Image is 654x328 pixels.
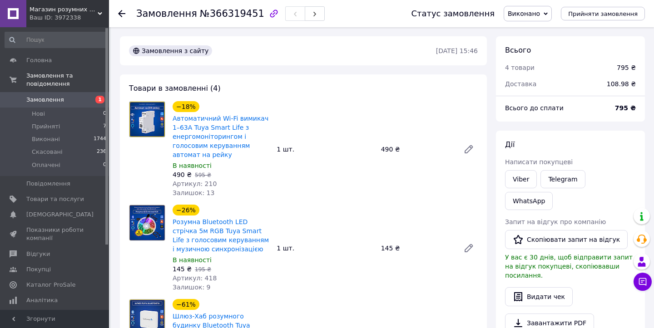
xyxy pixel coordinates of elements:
[200,8,264,19] span: №366319451
[26,281,75,289] span: Каталог ProSale
[26,195,84,203] span: Товари та послуги
[568,10,638,17] span: Прийняти замовлення
[436,47,478,54] time: [DATE] 15:46
[617,63,636,72] div: 795 ₴
[505,287,573,306] button: Видати чек
[601,74,641,94] div: 108.98 ₴
[173,180,217,187] span: Артикул: 210
[505,170,537,188] a: Viber
[26,226,84,242] span: Показники роботи компанії
[173,171,192,178] span: 490 ₴
[505,230,628,249] button: Скопіювати запит на відгук
[273,242,377,255] div: 1 шт.
[540,170,585,188] a: Telegram
[173,115,268,158] a: Автоматичний Wi-Fi вимикач 1–63А Tuya Smart Life з енергомоніторингом і голосовим керуванням авто...
[460,239,478,257] a: Редагувати
[173,218,269,253] a: Розумна Bluetooth LED стрічка 5м RGB Tuya Smart Life з голосовим керуванням і музичною синхроніза...
[505,104,564,112] span: Всього до сплати
[173,189,214,196] span: Залишок: 13
[377,143,456,156] div: 490 ₴
[508,10,540,17] span: Виконано
[26,180,70,188] span: Повідомлення
[26,96,64,104] span: Замовлення
[173,101,199,112] div: −18%
[136,8,197,19] span: Замовлення
[505,254,633,279] span: У вас є 30 днів, щоб відправити запит на відгук покупцеві, скопіювавши посилання.
[273,143,377,156] div: 1 шт.
[95,96,104,103] span: 1
[32,122,60,131] span: Прийняті
[32,148,63,156] span: Скасовані
[505,46,531,54] span: Всього
[5,32,107,48] input: Пошук
[32,110,45,118] span: Нові
[173,162,212,169] span: В наявності
[26,211,94,219] span: [DEMOGRAPHIC_DATA]
[460,140,478,158] a: Редагувати
[173,284,211,291] span: Залишок: 9
[195,266,211,273] span: 195 ₴
[26,72,109,88] span: Замовлення та повідомлення
[97,148,106,156] span: 236
[103,110,106,118] span: 0
[129,205,165,240] img: Розумна Bluetooth LED стрічка 5м RGB Tuya Smart Life з голосовим керуванням і музичною синхроніза...
[173,299,199,310] div: −61%
[173,265,192,273] span: 145 ₴
[505,80,536,88] span: Доставка
[26,265,51,274] span: Покупці
[561,7,645,20] button: Прийняти замовлення
[118,9,125,18] div: Повернутися назад
[30,5,98,14] span: Магазин розумних девайсів Tuya Smart Life UA
[94,135,106,143] span: 1744
[173,256,212,264] span: В наявності
[195,172,211,178] span: 595 ₴
[129,102,165,137] img: Автоматичний Wi-Fi вимикач 1–63А Tuya Smart Life з енергомоніторингом і голосовим керуванням авто...
[129,84,221,93] span: Товари в замовленні (4)
[505,64,535,71] span: 4 товари
[129,45,212,56] div: Замовлення з сайту
[32,161,60,169] span: Оплачені
[26,296,58,304] span: Аналітика
[634,273,652,291] button: Чат з покупцем
[30,14,109,22] div: Ваш ID: 3972338
[103,122,106,131] span: 7
[505,192,553,210] a: WhatsApp
[377,242,456,255] div: 145 ₴
[411,9,495,18] div: Статус замовлення
[32,135,60,143] span: Виконані
[26,250,50,258] span: Відгуки
[505,140,515,149] span: Дії
[505,158,573,166] span: Написати покупцеві
[505,218,606,225] span: Запит на відгук про компанію
[173,205,199,215] div: −26%
[615,104,636,112] b: 795 ₴
[103,161,106,169] span: 0
[26,56,52,64] span: Головна
[173,274,217,282] span: Артикул: 418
